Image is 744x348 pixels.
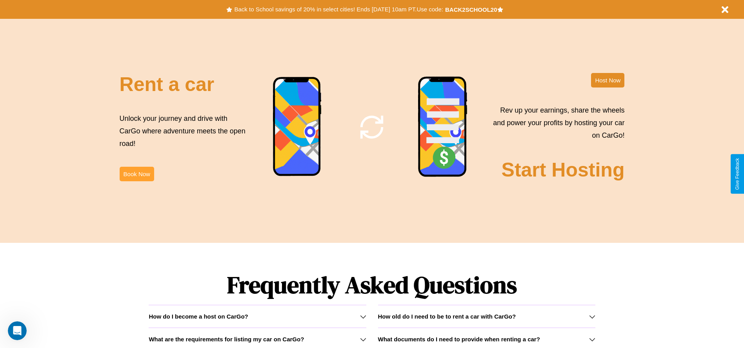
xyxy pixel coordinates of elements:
[232,4,445,15] button: Back to School savings of 20% in select cities! Ends [DATE] 10am PT.Use code:
[149,336,304,343] h3: What are the requirements for listing my car on CarGo?
[445,6,497,13] b: BACK2SCHOOL20
[591,73,624,87] button: Host Now
[149,313,248,320] h3: How do I become a host on CarGo?
[8,321,27,340] iframe: Intercom live chat
[735,158,740,190] div: Give Feedback
[120,73,215,96] h2: Rent a car
[273,77,322,177] img: phone
[418,76,468,178] img: phone
[149,265,595,305] h1: Frequently Asked Questions
[120,167,154,181] button: Book Now
[378,336,540,343] h3: What documents do I need to provide when renting a car?
[488,104,624,142] p: Rev up your earnings, share the wheels and power your profits by hosting your car on CarGo!
[502,159,625,181] h2: Start Hosting
[378,313,516,320] h3: How old do I need to be to rent a car with CarGo?
[120,112,248,150] p: Unlock your journey and drive with CarGo where adventure meets the open road!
